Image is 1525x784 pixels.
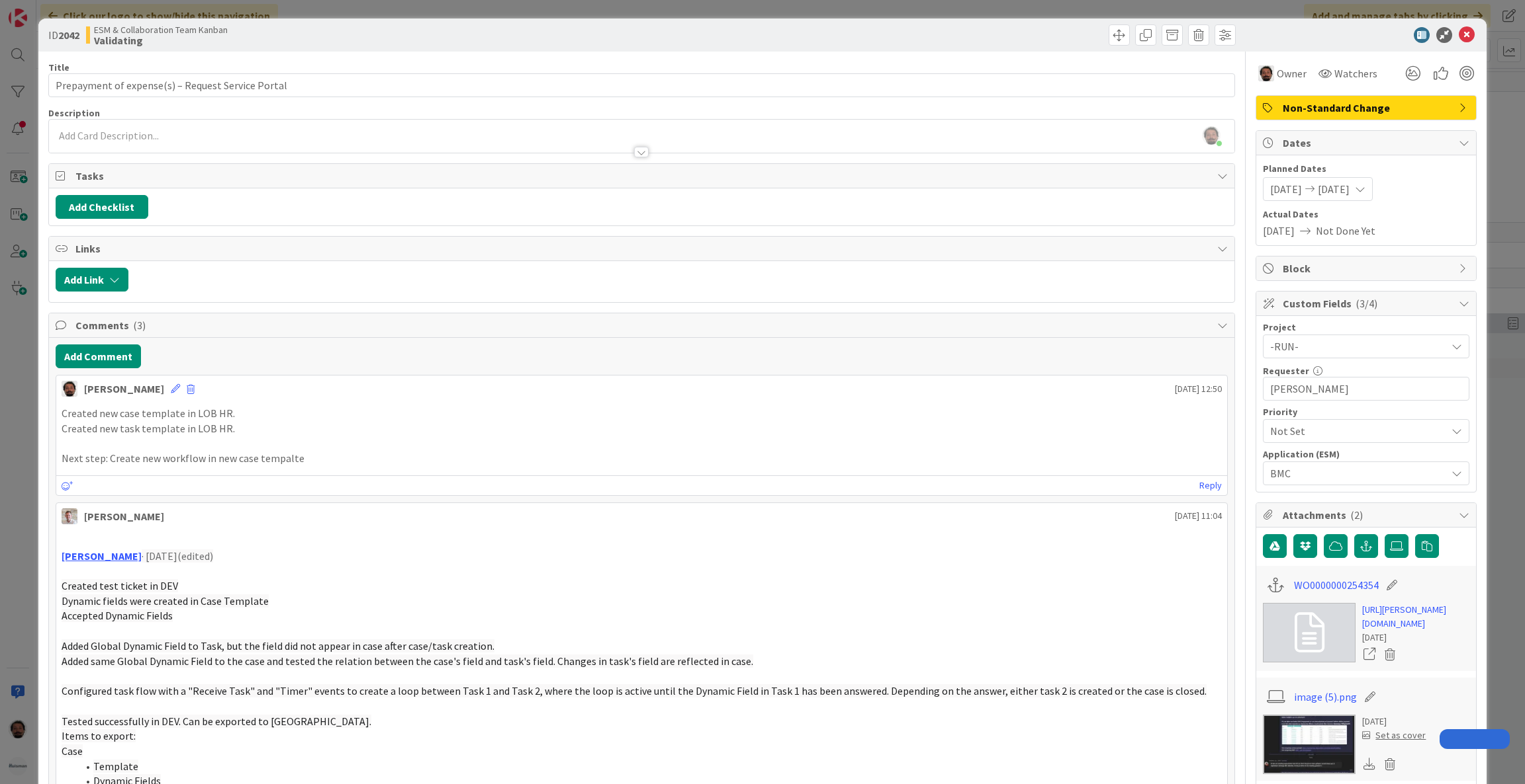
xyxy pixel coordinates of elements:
[62,451,1223,466] p: Next step: Create new workflow in new case tempalte
[1175,509,1222,523] span: [DATE] 11:04
[62,639,494,652] span: Added Global Dynamic Field to Task, but the field did not appear in case after case/task creation.
[1356,297,1377,310] span: ( 3/4 )
[1350,508,1363,522] span: ( 2 )
[1202,126,1221,145] img: OnCl7LGpK6aSgKCc2ZdSmTqaINaX6qd1.png
[1283,100,1452,116] span: Non-Standard Change
[1175,382,1222,396] span: [DATE] 12:50
[75,317,1211,333] span: Comments
[84,508,164,524] div: [PERSON_NAME]
[1318,181,1350,197] span: [DATE]
[1263,208,1469,221] span: Actual Dates
[1362,646,1377,663] a: Open
[56,195,148,219] button: Add Checklist
[48,61,69,73] label: Title
[1270,337,1440,356] span: -RUN-
[56,268,128,292] button: Add Link
[1283,295,1452,311] span: Custom Fields
[62,594,269,608] span: Dynamic fields were created in Case Template
[1362,631,1469,645] div: [DATE]
[1362,756,1377,773] div: Download
[62,684,1207,697] span: Configured task flow with a "Receive Task" and "Timer" events to create a loop between Task 1 and...
[94,35,228,46] b: Validating
[62,549,142,563] a: [PERSON_NAME]
[84,381,164,397] div: [PERSON_NAME]
[48,107,100,119] span: Description
[75,241,1211,256] span: Links
[62,508,77,524] img: Rd
[48,27,79,43] span: ID
[1263,365,1309,377] label: Requester
[1362,603,1469,631] a: [URL][PERSON_NAME][DOMAIN_NAME]
[1270,422,1440,440] span: Not Set
[1263,323,1469,332] div: Project
[1283,507,1452,523] span: Attachments
[1283,135,1452,151] span: Dates
[1263,407,1469,416] div: Priority
[94,24,228,35] span: ESM & Collaboration Team Kanban
[62,381,77,397] img: AC
[48,73,1236,97] input: type card name here...
[62,744,83,758] span: Case
[56,344,141,368] button: Add Comment
[1316,223,1375,239] span: Not Done Yet
[1270,181,1302,197] span: [DATE]
[1258,65,1274,81] img: AC
[1362,715,1426,728] div: [DATE]
[62,729,136,742] span: Items to export:
[58,28,79,42] b: 2042
[1294,689,1357,705] a: image (5).png
[1277,65,1307,81] span: Owner
[1263,223,1295,239] span: [DATE]
[1283,260,1452,276] span: Block
[1263,162,1469,176] span: Planned Dates
[133,319,146,332] span: ( 3 )
[142,549,213,563] span: · [DATE](edited)
[1270,464,1440,483] span: BMC
[62,421,1223,436] p: Created new task template in LOB HR.
[62,654,753,668] span: Added same Global Dynamic Field to the case and tested the relation between the case's field and ...
[62,609,173,622] span: Accepted Dynamic Fields
[62,715,371,728] span: Tested successfully in DEV. Can be exported to [GEOGRAPHIC_DATA].
[1199,477,1222,494] a: Reply
[1362,728,1426,742] div: Set as cover
[1263,450,1469,459] div: Application (ESM)
[75,168,1211,184] span: Tasks
[62,406,1223,421] p: Created new case template in LOB HR.
[1294,577,1379,593] a: WO0000000254354
[1334,65,1377,81] span: Watchers
[62,579,178,592] span: Created test ticket in DEV
[93,760,138,773] span: Template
